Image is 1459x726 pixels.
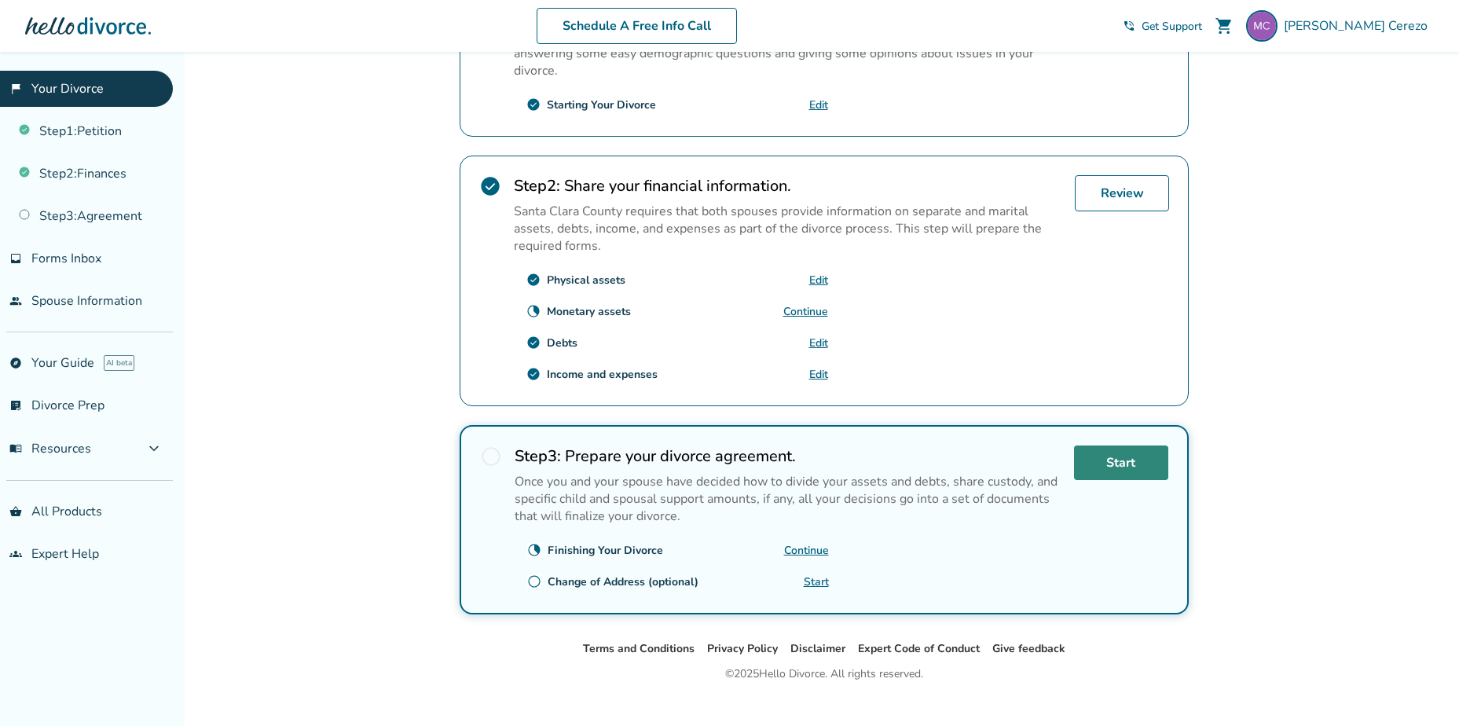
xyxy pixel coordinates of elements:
span: shopping_cart [1215,16,1234,35]
span: Get Support [1142,19,1202,34]
span: [PERSON_NAME] Cerezo [1284,17,1434,35]
a: Continue [784,543,829,558]
a: Schedule A Free Info Call [537,8,737,44]
a: Edit [809,97,828,112]
strong: Step 2 : [514,175,560,196]
span: menu_book [9,442,22,455]
span: radio_button_unchecked [527,574,541,588]
div: Starting Your Divorce [547,97,656,112]
span: check_circle [526,97,541,112]
span: radio_button_unchecked [480,445,502,467]
span: explore [9,357,22,369]
a: Edit [809,367,828,382]
div: Income and expenses [547,367,658,382]
a: Continue [783,304,828,319]
span: expand_more [145,439,163,458]
span: list_alt_check [9,399,22,412]
a: Privacy Policy [707,641,778,656]
a: phone_in_talkGet Support [1123,19,1202,34]
span: clock_loader_40 [527,543,541,557]
div: Finishing Your Divorce [548,543,663,558]
a: Review [1075,175,1169,211]
a: Start [1074,445,1168,480]
a: Expert Code of Conduct [858,641,980,656]
strong: Step 3 : [515,445,561,467]
span: AI beta [104,355,134,371]
span: check_circle [526,367,541,381]
a: Start [804,574,829,589]
a: Terms and Conditions [583,641,695,656]
span: Resources [9,440,91,457]
span: shopping_basket [9,505,22,518]
span: people [9,295,22,307]
span: clock_loader_40 [526,304,541,318]
span: Forms Inbox [31,250,101,267]
span: check_circle [526,273,541,287]
h2: Prepare your divorce agreement. [515,445,1061,467]
a: Edit [809,335,828,350]
li: Give feedback [992,640,1065,658]
div: © 2025 Hello Divorce. All rights reserved. [725,665,923,684]
span: phone_in_talk [1123,20,1135,32]
span: check_circle [479,175,501,197]
span: groups [9,548,22,560]
a: Edit [809,273,828,288]
div: Monetary assets [547,304,631,319]
h2: Share your financial information. [514,175,1062,196]
span: inbox [9,252,22,265]
img: mcerezogt@gmail.com [1246,10,1278,42]
div: Physical assets [547,273,625,288]
p: Santa Clara County requires that both spouses provide information on separate and marital assets,... [514,203,1062,255]
iframe: Chat Widget [1380,651,1459,726]
div: Debts [547,335,577,350]
span: flag_2 [9,82,22,95]
div: Change of Address (optional) [548,574,698,589]
li: Disclaimer [790,640,845,658]
span: check_circle [526,335,541,350]
p: Once you and your spouse have decided how to divide your assets and debts, share custody, and spe... [515,473,1061,525]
